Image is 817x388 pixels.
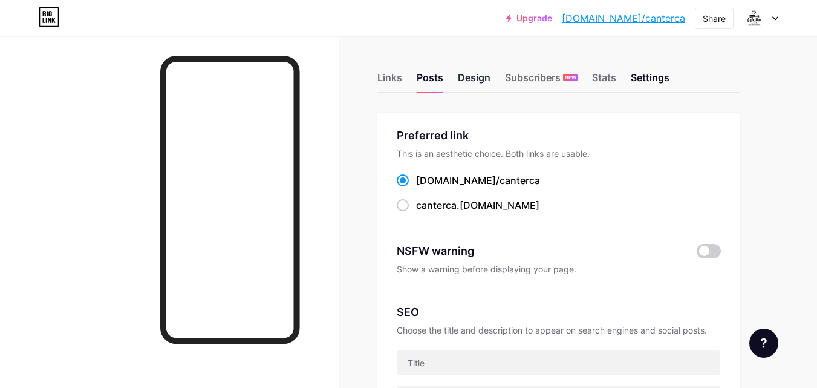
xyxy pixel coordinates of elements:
div: Stats [592,70,616,92]
span: NEW [565,74,576,81]
img: canter canter [743,7,766,30]
span: canterca [416,199,457,211]
a: Upgrade [506,13,552,23]
div: Subscribers [505,70,578,92]
div: Choose the title and description to appear on search engines and social posts. [397,325,721,335]
a: [DOMAIN_NAME]/canterca [562,11,685,25]
div: [DOMAIN_NAME]/ [416,173,540,188]
span: canterca [500,174,540,186]
div: SEO [397,304,721,320]
div: Links [377,70,402,92]
div: NSFW warning [397,243,679,259]
div: Preferred link [397,127,721,143]
div: Design [458,70,490,92]
div: .[DOMAIN_NAME] [416,198,539,212]
div: Share [703,12,726,25]
div: Posts [417,70,443,92]
div: Settings [631,70,669,92]
input: Title [397,350,720,375]
div: Show a warning before displaying your page. [397,264,721,274]
div: This is an aesthetic choice. Both links are usable. [397,148,721,159]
